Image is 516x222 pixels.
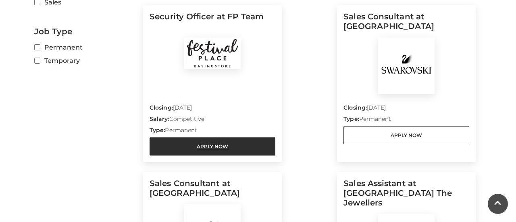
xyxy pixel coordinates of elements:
strong: Type: [343,115,359,122]
p: Competitive [150,115,275,126]
strong: Type: [150,127,165,134]
a: Apply Now [343,126,469,144]
h2: Job Type [34,27,137,36]
p: Permanent [150,126,275,137]
h5: Sales Assistant at [GEOGRAPHIC_DATA] The Jewellers [343,178,469,214]
label: Permanent [34,42,137,52]
label: Temporary [34,56,137,66]
p: [DATE] [150,104,275,115]
p: Permanent [343,115,469,126]
h5: Security Officer at FP Team [150,12,275,37]
strong: Closing: [343,104,367,111]
strong: Closing: [150,104,173,111]
p: [DATE] [343,104,469,115]
strong: Salary: [150,115,169,122]
h5: Sales Consultant at [GEOGRAPHIC_DATA] [343,12,469,37]
img: Festival Place [184,37,241,69]
a: Apply Now [150,137,275,156]
img: Swarovski [378,37,435,94]
h5: Sales Consultant at [GEOGRAPHIC_DATA] [150,178,275,204]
